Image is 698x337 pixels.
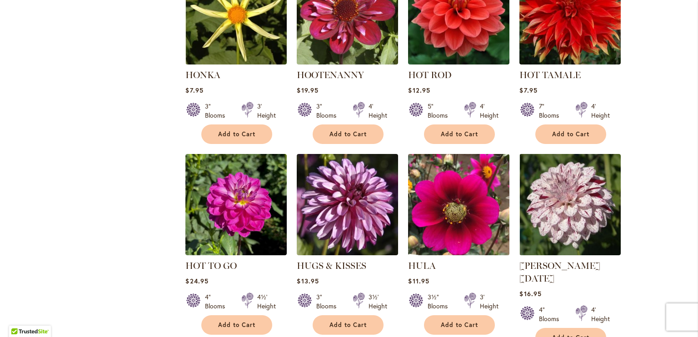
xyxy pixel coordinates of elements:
[591,305,610,323] div: 4' Height
[408,69,452,80] a: HOT ROD
[539,305,564,323] div: 4" Blooms
[329,321,367,329] span: Add to Cart
[297,69,364,80] a: HOOTENANNY
[519,69,581,80] a: HOT TAMALE
[480,102,499,120] div: 4' Height
[205,292,230,311] div: 4" Blooms
[591,102,610,120] div: 4' Height
[257,102,276,120] div: 3' Height
[519,248,621,257] a: HULIN'S CARNIVAL
[297,248,398,257] a: HUGS & KISSES
[297,154,398,255] img: HUGS & KISSES
[480,292,499,311] div: 3' Height
[552,130,589,138] span: Add to Cart
[369,102,387,120] div: 4' Height
[316,102,342,120] div: 3" Blooms
[519,86,537,94] span: $7.95
[7,305,32,330] iframe: Launch Accessibility Center
[218,130,255,138] span: Add to Cart
[519,154,621,255] img: HULIN'S CARNIVAL
[257,292,276,311] div: 4½' Height
[441,130,478,138] span: Add to Cart
[424,315,495,335] button: Add to Cart
[297,277,319,285] span: $13.95
[185,154,287,255] img: HOT TO GO
[205,102,230,120] div: 3" Blooms
[539,102,564,120] div: 7" Blooms
[428,292,453,311] div: 3½" Blooms
[519,260,600,284] a: [PERSON_NAME] [DATE]
[185,69,220,80] a: HONKA
[185,86,203,94] span: $7.95
[408,277,429,285] span: $11.95
[519,289,541,298] span: $16.95
[316,292,342,311] div: 3" Blooms
[297,260,366,271] a: HUGS & KISSES
[201,315,272,335] button: Add to Cart
[408,58,509,66] a: HOT ROD
[201,124,272,144] button: Add to Cart
[313,315,384,335] button: Add to Cart
[535,124,606,144] button: Add to Cart
[297,58,398,66] a: HOOTENANNY
[218,321,255,329] span: Add to Cart
[406,152,512,258] img: HULA
[519,58,621,66] a: Hot Tamale
[185,248,287,257] a: HOT TO GO
[329,130,367,138] span: Add to Cart
[408,260,436,271] a: HULA
[185,260,237,271] a: HOT TO GO
[185,58,287,66] a: HONKA
[369,292,387,311] div: 3½' Height
[441,321,478,329] span: Add to Cart
[424,124,495,144] button: Add to Cart
[313,124,384,144] button: Add to Cart
[185,277,208,285] span: $24.95
[297,86,318,94] span: $19.95
[408,86,430,94] span: $12.95
[408,248,509,257] a: HULA
[428,102,453,120] div: 5" Blooms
